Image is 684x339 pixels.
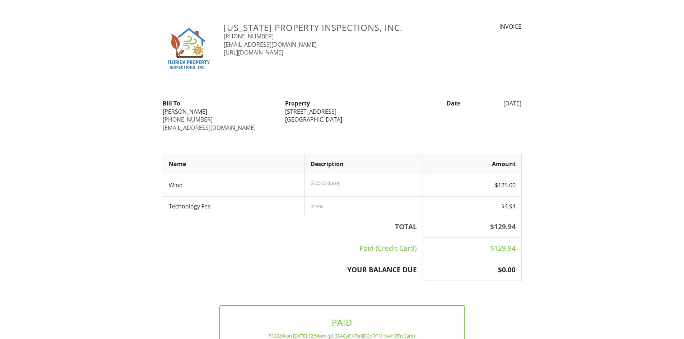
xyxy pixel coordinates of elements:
[224,23,429,32] h3: [US_STATE] Property Inspections, Inc.
[403,99,465,107] div: Date
[311,203,417,209] div: 3.95%
[438,23,521,30] div: INVOICE
[285,116,399,123] div: [GEOGRAPHIC_DATA]
[304,154,423,174] th: Description
[285,108,399,116] div: [STREET_ADDRESS]
[465,99,526,107] div: [DATE]
[169,181,183,189] span: Wind
[423,154,521,174] th: Amount
[423,216,521,237] th: $129.94
[224,32,274,40] a: [PHONE_NUMBER]
[163,124,256,132] a: [EMAIL_ADDRESS][DOMAIN_NAME]
[163,154,304,174] th: Name
[423,237,521,259] td: $129.94
[163,108,276,116] div: [PERSON_NAME]
[163,99,180,107] strong: Bill To
[423,259,521,281] th: $0.00
[163,196,304,216] td: Technology Fee
[163,259,423,281] th: YOUR BALANCE DUE
[163,237,423,259] td: Paid (Credit Card)
[232,333,452,339] div: $129.94 on [DATE] 12:54pm (pi_3SACyOK7snlDGpRF111b4hQT) (Card)
[163,116,213,123] a: [PHONE_NUMBER]
[163,23,215,75] img: ChatGPT%20Image%20May%203%2C%202025%2C%2004_51_23%20PM.png
[285,99,310,107] strong: Property
[311,180,417,186] p: $125.00 (Base)
[224,41,317,48] a: [EMAIL_ADDRESS][DOMAIN_NAME]
[163,216,423,237] th: TOTAL
[423,174,521,196] td: $125.00
[224,48,283,56] a: [URL][DOMAIN_NAME]
[423,196,521,216] td: $4.94
[232,317,452,327] h3: PAID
